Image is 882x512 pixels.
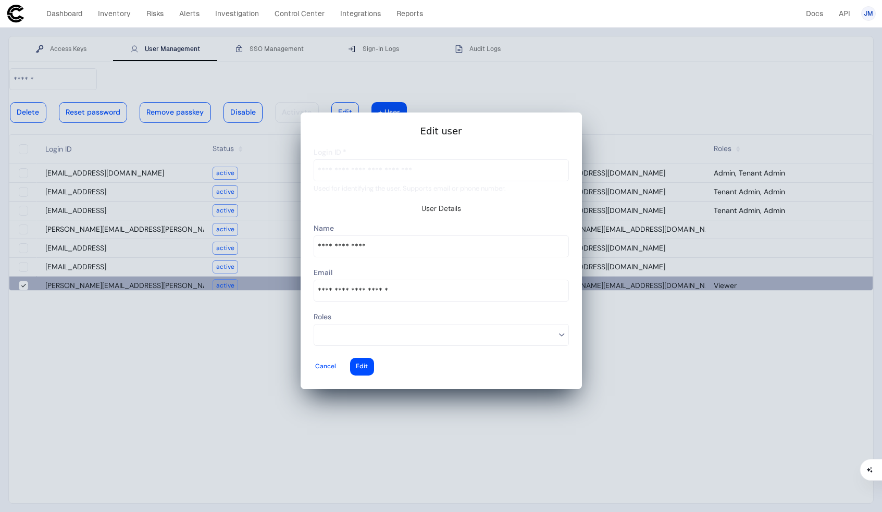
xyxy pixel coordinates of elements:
a: Investigation [210,6,264,21]
a: Integrations [336,6,386,21]
a: Reports [392,6,428,21]
a: Docs [801,6,828,21]
a: Inventory [93,6,135,21]
a: Control Center [270,6,329,21]
a: Risks [142,6,168,21]
a: Alerts [175,6,204,21]
a: Dashboard [42,6,87,21]
span: JM [864,9,873,18]
a: API [834,6,855,21]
